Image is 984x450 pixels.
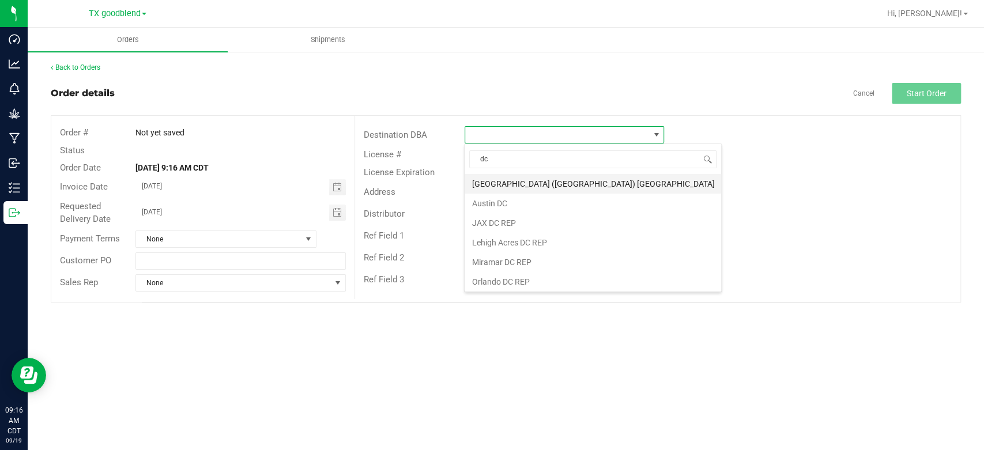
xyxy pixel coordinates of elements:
[60,277,98,288] span: Sales Rep
[9,33,20,45] inline-svg: Dashboard
[364,252,404,263] span: Ref Field 2
[28,28,228,52] a: Orders
[364,187,395,197] span: Address
[465,194,721,213] li: Austin DC
[907,89,947,98] span: Start Order
[135,163,209,172] strong: [DATE] 9:16 AM CDT
[51,63,100,71] a: Back to Orders
[9,182,20,194] inline-svg: Inventory
[9,157,20,169] inline-svg: Inbound
[887,9,962,18] span: Hi, [PERSON_NAME]!
[60,127,88,138] span: Order #
[60,233,120,244] span: Payment Terms
[12,358,46,392] iframe: Resource center
[465,272,721,292] li: Orlando DC REP
[295,35,361,45] span: Shipments
[136,231,301,247] span: None
[60,255,111,266] span: Customer PO
[329,179,346,195] span: Toggle calendar
[364,149,401,160] span: License #
[60,201,111,225] span: Requested Delivery Date
[135,128,184,137] span: Not yet saved
[364,274,404,285] span: Ref Field 3
[892,83,961,104] button: Start Order
[465,252,721,272] li: Miramar DC REP
[89,9,141,18] span: TX goodblend
[465,213,721,233] li: JAX DC REP
[228,28,428,52] a: Shipments
[60,162,101,173] span: Order Date
[136,275,330,291] span: None
[9,58,20,70] inline-svg: Analytics
[364,209,405,219] span: Distributor
[9,207,20,218] inline-svg: Outbound
[9,108,20,119] inline-svg: Grow
[101,35,154,45] span: Orders
[5,405,22,436] p: 09:16 AM CDT
[5,436,22,445] p: 09/19
[9,133,20,144] inline-svg: Manufacturing
[465,174,721,194] li: [GEOGRAPHIC_DATA] ([GEOGRAPHIC_DATA]) [GEOGRAPHIC_DATA]
[364,230,404,241] span: Ref Field 1
[329,205,346,221] span: Toggle calendar
[364,167,435,177] span: License Expiration
[51,86,115,100] div: Order details
[9,83,20,94] inline-svg: Monitoring
[60,181,108,192] span: Invoice Date
[60,145,85,156] span: Status
[364,130,427,140] span: Destination DBA
[465,233,721,252] li: Lehigh Acres DC REP
[853,89,874,99] a: Cancel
